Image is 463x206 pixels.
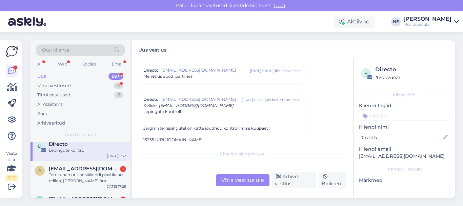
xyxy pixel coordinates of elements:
div: Socials [81,60,98,69]
div: Mündipesula [403,22,451,27]
p: Kliendi email [359,146,449,153]
span: Menetlus abcd_partners [143,73,193,79]
div: Vaata siia [5,150,18,181]
div: 0 / 3 [5,175,18,181]
div: Tere tahan uut püsikliendi plastikaarti tellida, [PERSON_NAME] ära. [49,172,126,184]
span: a [38,168,41,173]
div: Web [57,60,68,69]
span: alexvalner294@gmail.com [49,166,119,172]
div: Tiimi vestlused [37,92,71,98]
div: ( ühe päeva eest ) [273,68,301,73]
p: Kliendi nimi [359,124,449,131]
a: [PERSON_NAME]Mündipesula [403,16,459,27]
div: 1 [120,196,126,203]
div: All [36,60,44,69]
span: Lepingute kontroll [143,109,181,115]
div: [PERSON_NAME] [359,167,449,173]
div: # vquvuear [375,74,447,81]
div: Minu vestlused [37,82,71,89]
span: D [38,144,41,149]
div: 6 [114,82,123,89]
p: Järgmistel lepingutel on kätte jõudnud kontrollimise kuupäev: [143,125,301,131]
div: Uus [37,73,46,80]
p: [EMAIL_ADDRESS][DOMAIN_NAME] [359,153,449,160]
p: Märkmed [359,177,449,184]
div: [PERSON_NAME] [403,16,451,22]
span: [EMAIL_ADDRESS][DOMAIN_NAME] [161,96,242,102]
div: Chat is waiting for you [139,151,346,157]
img: Askly Logo [5,46,18,57]
div: 1 [120,166,126,172]
span: Otsi kliente [42,46,69,54]
span: Kellele : [143,103,158,108]
div: Arhiveeritud [37,120,65,127]
input: Lisa nimi [359,134,442,141]
span: v [365,71,367,76]
span: [EMAIL_ADDRESS][DOMAIN_NAME] [161,67,250,73]
span: [EMAIL_ADDRESS][DOMAIN_NAME] [159,103,234,108]
div: HE [391,17,401,26]
span: Luba [271,2,287,8]
span: Directo [143,96,159,102]
div: [DATE] 02:32 [242,97,263,102]
div: 2 [114,92,123,98]
div: Lepingute kontroll [49,147,126,153]
div: 99+ [108,73,123,80]
div: AI Assistent [37,101,62,108]
span: Directo [143,67,159,73]
span: Uued vestlused [65,132,96,138]
div: Email [110,60,125,69]
p: Kliendi tag'id [359,102,449,109]
div: Kõik [37,110,47,117]
div: [DATE] 17:29 [105,184,126,189]
input: Lisa tag [359,111,449,121]
div: [DATE] 08:01 [250,68,271,73]
div: Võta vestlus üle [216,174,269,186]
div: Directo [375,65,447,74]
p: 15235 [URL][DOMAIN_NAME] [143,137,301,143]
div: Kliendi info [359,92,449,98]
div: Arhiveeri vestlus [272,172,316,188]
span: Directo [49,141,68,147]
div: Aktiivne [334,16,375,28]
div: [DATE] 2:32 [107,153,126,158]
div: Blokeeri [319,172,346,188]
div: ( umbes 7 tunni eest ) [265,97,301,102]
label: Uus vestlus [138,44,166,54]
span: veiko24@gmail.com [49,196,119,202]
